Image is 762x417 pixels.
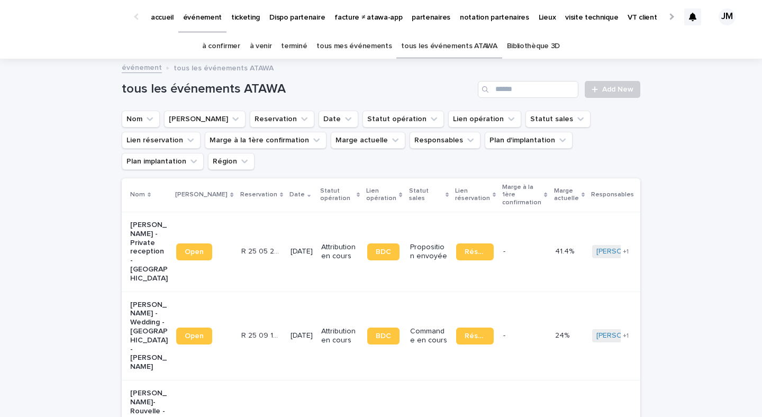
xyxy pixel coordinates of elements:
[623,249,629,255] span: + 1
[596,247,654,256] a: [PERSON_NAME]
[448,111,521,128] button: Lien opération
[455,185,490,205] p: Lien réservation
[319,111,358,128] button: Date
[164,111,246,128] button: Lien Stacker
[376,332,391,340] span: BDC
[122,132,201,149] button: Lien réservation
[130,221,168,283] p: [PERSON_NAME] - Private reception - [GEOGRAPHIC_DATA]
[320,185,354,205] p: Statut opération
[316,34,392,59] a: tous mes événements
[130,189,145,201] p: Nom
[130,301,168,371] p: [PERSON_NAME] - Wedding - [GEOGRAPHIC_DATA]-[PERSON_NAME]
[122,61,162,73] a: événement
[410,327,448,345] p: Commande en cours
[376,248,391,256] span: BDC
[502,182,541,208] p: Marge à la 1ère confirmation
[176,243,212,260] a: Open
[591,189,634,201] p: Responsables
[289,189,305,201] p: Date
[596,331,654,340] a: [PERSON_NAME]
[185,248,204,256] span: Open
[208,153,255,170] button: Région
[202,34,240,59] a: à confirmer
[410,243,448,261] p: Proposition envoyée
[555,245,576,256] p: 41.4%
[122,81,474,97] h1: tous les événements ATAWA
[507,34,560,59] a: Bibliothèque 3D
[21,6,124,28] img: Ls34BcGeRexTGTNfXpUC
[362,111,444,128] button: Statut opération
[478,81,578,98] input: Search
[623,333,629,339] span: + 1
[185,332,204,340] span: Open
[366,185,396,205] p: Lien opération
[555,329,571,340] p: 24%
[409,185,443,205] p: Statut sales
[176,328,212,345] a: Open
[465,332,485,340] span: Réservation
[503,245,507,256] p: -
[401,34,497,59] a: tous les événements ATAWA
[250,111,314,128] button: Reservation
[205,132,326,149] button: Marge à la 1ère confirmation
[503,329,507,340] p: -
[321,327,359,345] p: Attribution en cours
[456,328,494,345] a: Réservation
[331,132,405,149] button: Marge actuelle
[640,185,684,205] p: Plan d'implantation
[122,153,204,170] button: Plan implantation
[602,86,633,93] span: Add New
[367,328,400,345] a: BDC
[281,34,307,59] a: terminé
[291,331,313,340] p: [DATE]
[291,247,313,256] p: [DATE]
[122,111,160,128] button: Nom
[367,243,400,260] a: BDC
[585,81,640,98] a: Add New
[175,189,228,201] p: [PERSON_NAME]
[525,111,591,128] button: Statut sales
[410,132,480,149] button: Responsables
[250,34,272,59] a: à venir
[554,185,579,205] p: Marge actuelle
[465,248,485,256] span: Réservation
[241,245,281,256] p: R 25 05 263
[485,132,573,149] button: Plan d'implantation
[719,8,736,25] div: JM
[321,243,359,261] p: Attribution en cours
[174,61,274,73] p: tous les événements ATAWA
[241,329,281,340] p: R 25 09 147
[240,189,277,201] p: Reservation
[456,243,494,260] a: Réservation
